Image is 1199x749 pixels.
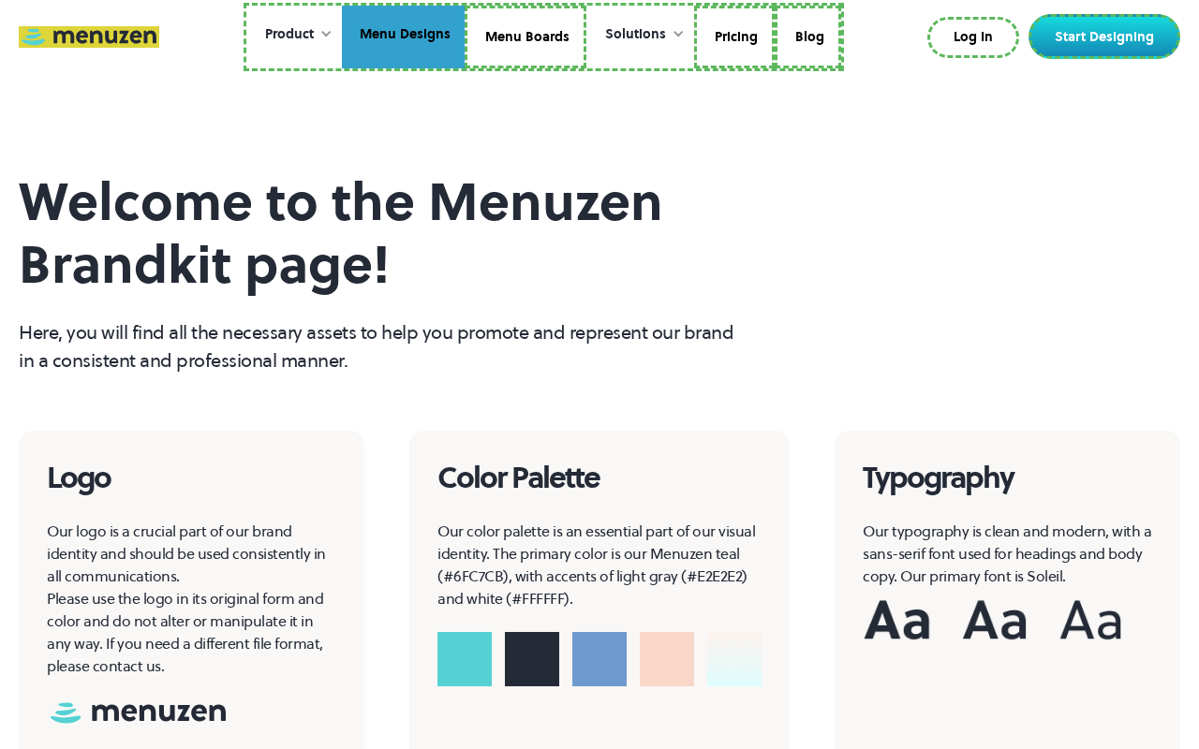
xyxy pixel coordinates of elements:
p: Our logo is a crucial part of our brand identity and should be used consistently in all communica... [47,520,336,677]
a: Menu Designs [342,6,465,69]
div: Product [265,24,314,45]
h3: Color Palette [437,459,762,497]
p: Our typography is clean and modern, with a sans-serif font used for headings and body copy. Our p... [863,520,1152,587]
a: Blog [775,6,841,69]
a: Log In [927,17,1019,58]
a: Pricing [694,6,775,69]
a: Start Designing [1029,14,1180,59]
div: Solutions [586,6,694,64]
h3: Logo [47,459,336,497]
p: Here, you will find all the necessary assets to help you promote and represent our brand in a con... [19,318,740,374]
div: Product [246,6,342,64]
a: Menu Boards [465,6,586,69]
h3: Typography [863,459,1152,497]
p: Our color palette is an essential part of our visual identity. The primary color is our Menuzen t... [437,520,762,609]
div: Solutions [605,24,666,45]
h2: Welcome to the Menuzen Brandkit page! [19,170,740,296]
